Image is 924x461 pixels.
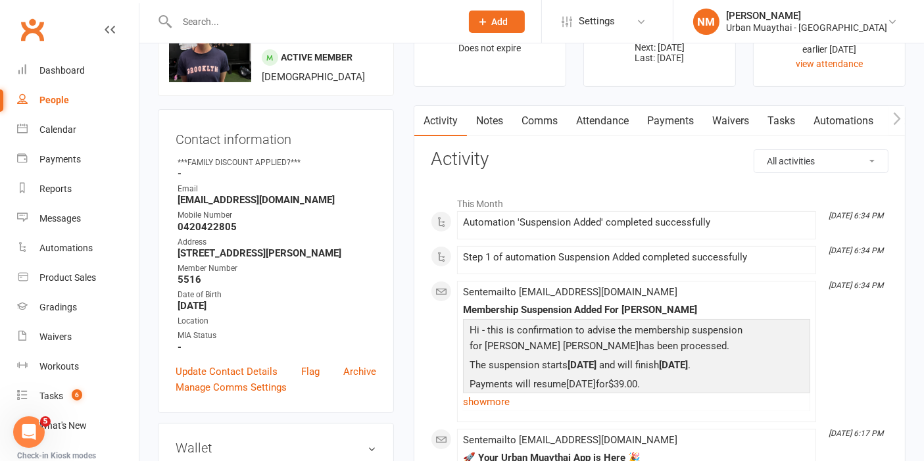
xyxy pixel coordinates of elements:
li: This Month [431,190,888,211]
span: Does not expire [458,43,521,53]
a: Waivers [17,322,139,352]
div: NM [693,9,719,35]
p: Hi - this is confirmation to advise the membership suspension for [PERSON_NAME] [PERSON_NAME] [466,322,807,357]
div: Product Sales [39,272,96,283]
a: Dashboard [17,56,139,85]
a: Comms [512,106,567,136]
div: People [39,95,69,105]
div: earlier [DATE] [766,42,893,57]
strong: - [178,341,376,353]
div: Location [178,315,376,328]
a: Flag [301,364,320,379]
i: [DATE] 6:34 PM [829,211,883,220]
div: Urban Muaythai - [GEOGRAPHIC_DATA] [726,22,887,34]
div: Step 1 of automation Suspension Added completed successfully [463,252,810,263]
a: show more [463,393,810,411]
p: [DATE] $39.00. [466,376,807,395]
span: Add [492,16,508,27]
div: Automation 'Suspension Added' completed successfully [463,217,810,228]
input: Search... [173,12,452,31]
strong: 5516 [178,274,376,285]
div: ***FAMILY DISCOUNT APPLIED?*** [178,157,376,169]
span: 6 [72,389,82,400]
a: Workouts [17,352,139,381]
div: Workouts [39,361,79,372]
iframe: Intercom live chat [13,416,45,448]
a: view attendance [796,59,863,69]
span: Sent email to [EMAIL_ADDRESS][DOMAIN_NAME] [463,286,677,298]
span: Sent email to [EMAIL_ADDRESS][DOMAIN_NAME] [463,434,677,446]
a: Notes [467,106,512,136]
a: Manage Comms Settings [176,379,287,395]
div: Address [178,236,376,249]
span: 5 [40,416,51,427]
a: Tasks [758,106,804,136]
div: Email [178,183,376,195]
a: Messages [17,204,139,233]
span: for [596,378,608,390]
a: Update Contact Details [176,364,278,379]
h3: Wallet [176,441,376,455]
div: Member Number [178,262,376,275]
strong: [EMAIL_ADDRESS][DOMAIN_NAME] [178,194,376,206]
div: Payments [39,154,81,164]
i: [DATE] 6:17 PM [829,429,883,438]
div: Mobile Number [178,209,376,222]
span: and will finish [599,359,659,371]
div: Date of Birth [178,289,376,301]
button: Add [469,11,525,33]
a: Reports [17,174,139,204]
a: Product Sales [17,263,139,293]
div: Membership Suspension Added For [PERSON_NAME] [463,304,810,316]
i: [DATE] 6:34 PM [829,281,883,290]
a: Waivers [703,106,758,136]
a: What's New [17,411,139,441]
a: Attendance [567,106,638,136]
span: Payments will resume [470,378,566,390]
h3: Contact information [176,127,376,147]
div: Calendar [39,124,76,135]
strong: [STREET_ADDRESS][PERSON_NAME] [178,247,376,259]
a: Payments [638,106,703,136]
a: Tasks 6 [17,381,139,411]
span: [DEMOGRAPHIC_DATA] [262,71,365,83]
div: Automations [39,243,93,253]
p: Next: [DATE] Last: [DATE] [596,42,723,63]
a: Automations [17,233,139,263]
a: Clubworx [16,13,49,46]
strong: - [178,168,376,180]
span: Settings [579,7,615,36]
a: Calendar [17,115,139,145]
i: [DATE] 6:34 PM [829,246,883,255]
span: . [688,359,691,371]
div: [PERSON_NAME] [726,10,887,22]
a: People [17,85,139,115]
strong: 0420422805 [178,221,376,233]
a: Activity [414,106,467,136]
a: Payments [17,145,139,174]
div: Reports [39,183,72,194]
div: Tasks [39,391,63,401]
strong: [DATE] [178,300,376,312]
span: has been processed. [639,340,729,352]
a: Automations [804,106,883,136]
a: Archive [343,364,376,379]
a: Gradings [17,293,139,322]
span: Active member [281,52,353,62]
div: Gradings [39,302,77,312]
div: MIA Status [178,329,376,342]
p: The suspension starts [466,357,807,376]
div: What's New [39,420,87,431]
b: [DATE] [659,359,688,371]
div: Dashboard [39,65,85,76]
div: Waivers [39,331,72,342]
b: [DATE] [568,359,596,371]
h3: Activity [431,149,888,170]
div: Messages [39,213,81,224]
